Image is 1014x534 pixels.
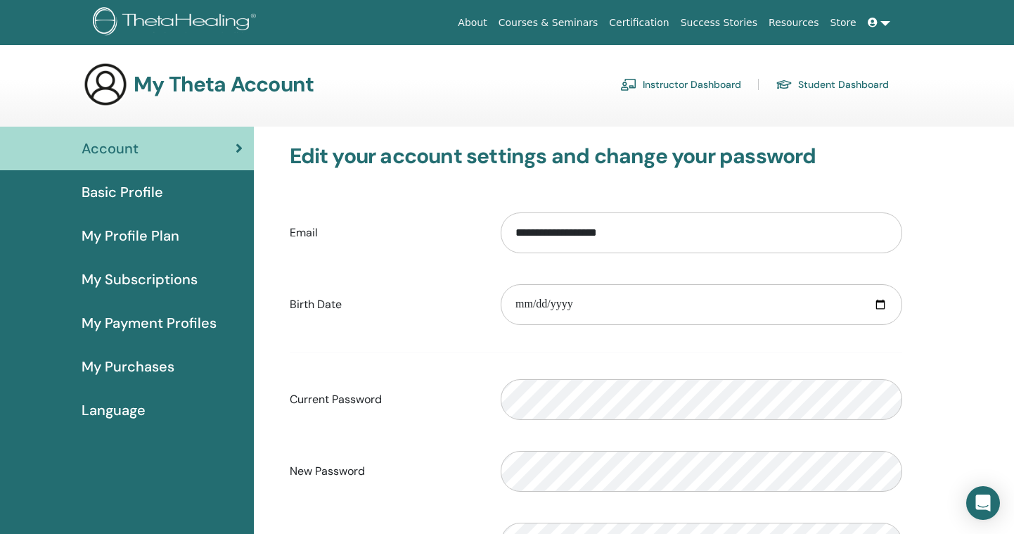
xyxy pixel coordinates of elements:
[93,7,261,39] img: logo.png
[776,79,792,91] img: graduation-cap.svg
[82,400,146,421] span: Language
[776,73,889,96] a: Student Dashboard
[825,10,862,36] a: Store
[675,10,763,36] a: Success Stories
[603,10,674,36] a: Certification
[82,138,139,159] span: Account
[620,78,637,91] img: chalkboard-teacher.svg
[452,10,492,36] a: About
[279,220,490,246] label: Email
[620,73,741,96] a: Instructor Dashboard
[83,62,128,107] img: generic-user-icon.jpg
[290,144,903,169] h3: Edit your account settings and change your password
[82,225,179,246] span: My Profile Plan
[279,386,490,413] label: Current Password
[82,312,217,333] span: My Payment Profiles
[82,182,163,203] span: Basic Profile
[279,291,490,318] label: Birth Date
[134,72,314,97] h3: My Theta Account
[763,10,825,36] a: Resources
[279,458,490,485] label: New Password
[966,486,1000,520] div: Open Intercom Messenger
[493,10,604,36] a: Courses & Seminars
[82,356,174,377] span: My Purchases
[82,269,198,290] span: My Subscriptions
